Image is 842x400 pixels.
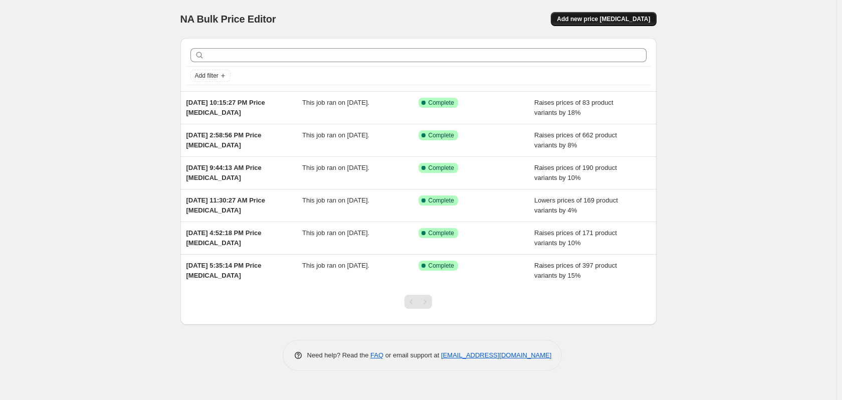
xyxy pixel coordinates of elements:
[534,131,617,149] span: Raises prices of 662 product variants by 8%
[302,164,369,171] span: This job ran on [DATE].
[534,262,617,279] span: Raises prices of 397 product variants by 15%
[186,99,265,116] span: [DATE] 10:15:27 PM Price [MEDICAL_DATA]
[186,229,262,247] span: [DATE] 4:52:18 PM Price [MEDICAL_DATA]
[551,12,656,26] button: Add new price [MEDICAL_DATA]
[186,164,262,181] span: [DATE] 9:44:13 AM Price [MEDICAL_DATA]
[429,229,454,237] span: Complete
[534,164,617,181] span: Raises prices of 190 product variants by 10%
[370,351,383,359] a: FAQ
[302,262,369,269] span: This job ran on [DATE].
[186,131,262,149] span: [DATE] 2:58:56 PM Price [MEDICAL_DATA]
[383,351,441,359] span: or email support at
[429,164,454,172] span: Complete
[429,196,454,205] span: Complete
[441,351,551,359] a: [EMAIL_ADDRESS][DOMAIN_NAME]
[429,99,454,107] span: Complete
[195,72,219,80] span: Add filter
[302,196,369,204] span: This job ran on [DATE].
[534,196,618,214] span: Lowers prices of 169 product variants by 4%
[429,131,454,139] span: Complete
[534,229,617,247] span: Raises prices of 171 product variants by 10%
[302,131,369,139] span: This job ran on [DATE].
[557,15,650,23] span: Add new price [MEDICAL_DATA]
[429,262,454,270] span: Complete
[534,99,613,116] span: Raises prices of 83 product variants by 18%
[180,14,276,25] span: NA Bulk Price Editor
[302,99,369,106] span: This job ran on [DATE].
[307,351,371,359] span: Need help? Read the
[186,196,266,214] span: [DATE] 11:30:27 AM Price [MEDICAL_DATA]
[404,295,432,309] nav: Pagination
[190,70,231,82] button: Add filter
[302,229,369,237] span: This job ran on [DATE].
[186,262,262,279] span: [DATE] 5:35:14 PM Price [MEDICAL_DATA]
